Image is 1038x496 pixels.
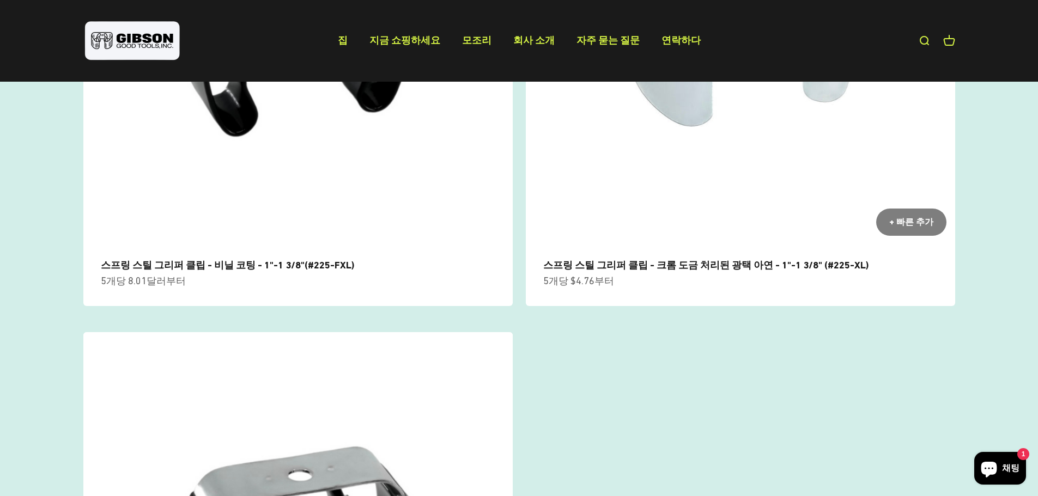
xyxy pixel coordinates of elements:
a: 회사 소개 [513,34,555,46]
a: 연락하다 [661,34,701,46]
font: 5개당 $4.76부터 [543,275,614,286]
a: 스프링 스틸 그리퍼 클립 - 크롬 도금 처리된 광택 아연 - 1"-1 3/8" (#225-XL) [543,259,869,271]
button: + 빠른 추가 [876,209,946,236]
font: 5개당 8.01달러부터 [101,275,186,286]
font: + 빠른 추가 [889,217,933,227]
a: 자주 묻는 질문 [576,34,640,46]
a: 모조리 [462,34,491,46]
a: 스프링 스틸 그리퍼 클립 - 비닐 코팅 - 1"-1 3/8"(#225-FXL) [101,259,354,271]
a: 지금 쇼핑하세요 [369,34,440,46]
a: 집 [338,34,348,46]
inbox-online-store-chat: Shopify 온라인 스토어 채팅 [971,452,1029,487]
